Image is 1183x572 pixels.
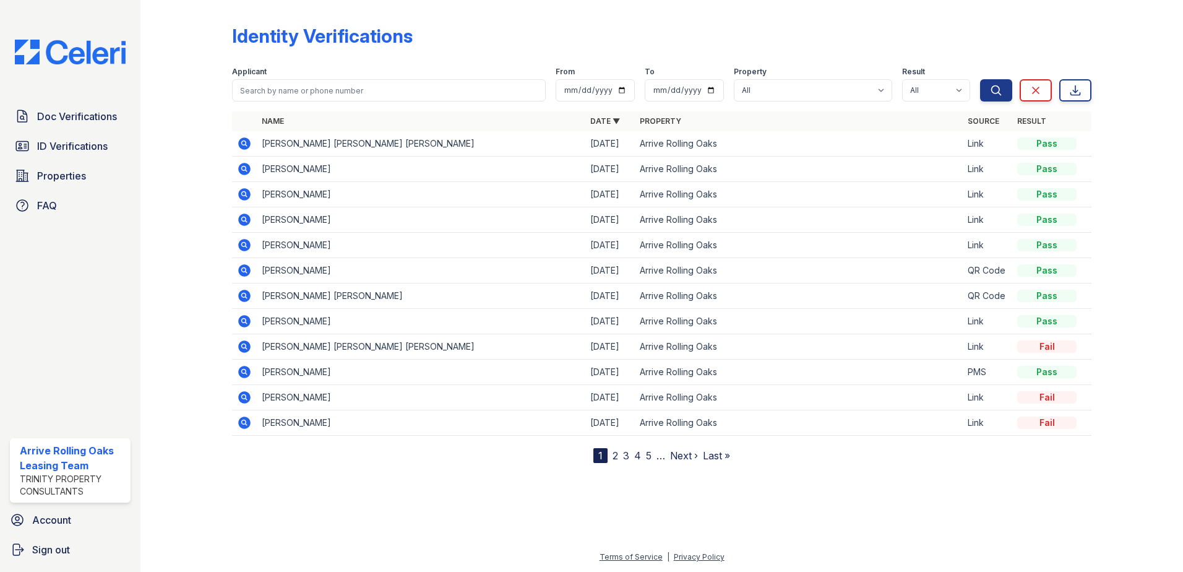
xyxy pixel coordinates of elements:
[585,410,635,436] td: [DATE]
[963,258,1012,284] td: QR Code
[963,284,1012,309] td: QR Code
[963,410,1012,436] td: Link
[635,334,963,360] td: Arrive Rolling Oaks
[968,116,999,126] a: Source
[635,385,963,410] td: Arrive Rolling Oaks
[585,385,635,410] td: [DATE]
[262,116,284,126] a: Name
[635,157,963,182] td: Arrive Rolling Oaks
[623,449,629,462] a: 3
[257,360,585,385] td: [PERSON_NAME]
[20,473,126,498] div: Trinity Property Consultants
[613,449,618,462] a: 2
[635,207,963,233] td: Arrive Rolling Oaks
[670,449,698,462] a: Next ›
[32,513,71,527] span: Account
[1017,391,1077,404] div: Fail
[635,309,963,334] td: Arrive Rolling Oaks
[257,207,585,233] td: [PERSON_NAME]
[590,116,620,126] a: Date ▼
[5,508,136,532] a: Account
[257,410,585,436] td: [PERSON_NAME]
[963,360,1012,385] td: PMS
[703,449,730,462] a: Last »
[257,182,585,207] td: [PERSON_NAME]
[634,449,641,462] a: 4
[10,193,131,218] a: FAQ
[232,79,546,102] input: Search by name or phone number
[37,198,57,213] span: FAQ
[585,284,635,309] td: [DATE]
[585,157,635,182] td: [DATE]
[635,233,963,258] td: Arrive Rolling Oaks
[600,552,663,561] a: Terms of Service
[635,410,963,436] td: Arrive Rolling Oaks
[585,258,635,284] td: [DATE]
[635,284,963,309] td: Arrive Rolling Oaks
[5,40,136,64] img: CE_Logo_Blue-a8612792a0a2168367f1c8372b55b34899dd931a85d93a1a3d3e32e68fde9ad4.png
[963,157,1012,182] td: Link
[37,139,108,154] span: ID Verifications
[593,448,608,463] div: 1
[1017,417,1077,429] div: Fail
[635,131,963,157] td: Arrive Rolling Oaks
[10,163,131,188] a: Properties
[32,542,70,557] span: Sign out
[10,104,131,129] a: Doc Verifications
[257,385,585,410] td: [PERSON_NAME]
[640,116,681,126] a: Property
[257,309,585,334] td: [PERSON_NAME]
[963,233,1012,258] td: Link
[645,67,655,77] label: To
[585,309,635,334] td: [DATE]
[902,67,925,77] label: Result
[963,182,1012,207] td: Link
[1017,214,1077,226] div: Pass
[667,552,669,561] div: |
[257,131,585,157] td: [PERSON_NAME] [PERSON_NAME] [PERSON_NAME]
[674,552,725,561] a: Privacy Policy
[1017,264,1077,277] div: Pass
[1017,366,1077,378] div: Pass
[963,131,1012,157] td: Link
[257,233,585,258] td: [PERSON_NAME]
[1017,163,1077,175] div: Pass
[963,385,1012,410] td: Link
[37,168,86,183] span: Properties
[232,25,413,47] div: Identity Verifications
[585,207,635,233] td: [DATE]
[20,443,126,473] div: Arrive Rolling Oaks Leasing Team
[1017,116,1046,126] a: Result
[257,157,585,182] td: [PERSON_NAME]
[963,309,1012,334] td: Link
[1017,315,1077,327] div: Pass
[5,537,136,562] a: Sign out
[734,67,767,77] label: Property
[585,182,635,207] td: [DATE]
[963,207,1012,233] td: Link
[656,448,665,463] span: …
[257,284,585,309] td: [PERSON_NAME] [PERSON_NAME]
[1017,137,1077,150] div: Pass
[585,360,635,385] td: [DATE]
[1017,340,1077,353] div: Fail
[635,182,963,207] td: Arrive Rolling Oaks
[1017,290,1077,302] div: Pass
[635,360,963,385] td: Arrive Rolling Oaks
[585,334,635,360] td: [DATE]
[257,334,585,360] td: [PERSON_NAME] [PERSON_NAME] [PERSON_NAME]
[585,131,635,157] td: [DATE]
[257,258,585,284] td: [PERSON_NAME]
[1017,239,1077,251] div: Pass
[585,233,635,258] td: [DATE]
[963,334,1012,360] td: Link
[10,134,131,158] a: ID Verifications
[1017,188,1077,201] div: Pass
[646,449,652,462] a: 5
[232,67,267,77] label: Applicant
[635,258,963,284] td: Arrive Rolling Oaks
[37,109,117,124] span: Doc Verifications
[556,67,575,77] label: From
